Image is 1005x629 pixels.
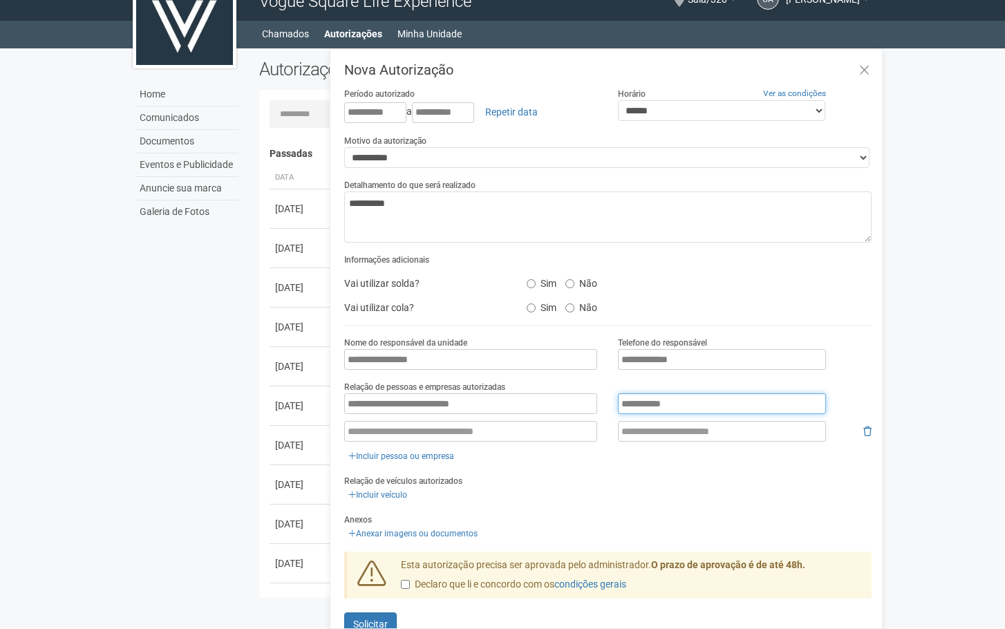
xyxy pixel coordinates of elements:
[136,130,238,153] a: Documentos
[565,303,574,312] input: Não
[275,320,326,334] div: [DATE]
[863,426,872,436] i: Remover
[344,337,467,349] label: Nome do responsável da unidade
[270,167,332,189] th: Data
[136,153,238,177] a: Eventos e Publicidade
[763,88,826,98] a: Ver as condições
[651,559,805,570] strong: O prazo de aprovação é de até 48h.
[275,399,326,413] div: [DATE]
[527,297,556,314] label: Sim
[344,88,415,100] label: Período autorizado
[565,279,574,288] input: Não
[618,88,646,100] label: Horário
[391,558,872,599] div: Esta autorização precisa ser aprovada pelo administrador.
[334,297,516,318] div: Vai utilizar cola?
[344,487,411,503] a: Incluir veículo
[275,438,326,452] div: [DATE]
[527,273,556,290] label: Sim
[259,59,555,79] h2: Autorizações
[262,24,309,44] a: Chamados
[401,580,410,589] input: Declaro que li e concordo com oscondições gerais
[565,297,597,314] label: Não
[275,359,326,373] div: [DATE]
[527,279,536,288] input: Sim
[344,526,482,541] a: Anexar imagens ou documentos
[344,179,476,191] label: Detalhamento do que será realizado
[344,135,426,147] label: Motivo da autorização
[344,381,505,393] label: Relação de pessoas e empresas autorizadas
[527,303,536,312] input: Sim
[476,100,547,124] a: Repetir data
[275,202,326,216] div: [DATE]
[397,24,462,44] a: Minha Unidade
[565,273,597,290] label: Não
[344,254,429,266] label: Informações adicionais
[334,273,516,294] div: Vai utilizar solda?
[401,578,626,592] label: Declaro que li e concordo com os
[344,449,458,464] a: Incluir pessoa ou empresa
[275,556,326,570] div: [DATE]
[324,24,382,44] a: Autorizações
[136,106,238,130] a: Comunicados
[344,63,872,77] h3: Nova Autorização
[136,200,238,223] a: Galeria de Fotos
[344,475,462,487] label: Relação de veículos autorizados
[275,241,326,255] div: [DATE]
[275,478,326,491] div: [DATE]
[270,149,862,159] h4: Passadas
[275,517,326,531] div: [DATE]
[275,281,326,294] div: [DATE]
[554,579,626,590] a: condições gerais
[344,514,372,526] label: Anexos
[136,83,238,106] a: Home
[618,337,707,349] label: Telefone do responsável
[344,100,598,124] div: a
[136,177,238,200] a: Anuncie sua marca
